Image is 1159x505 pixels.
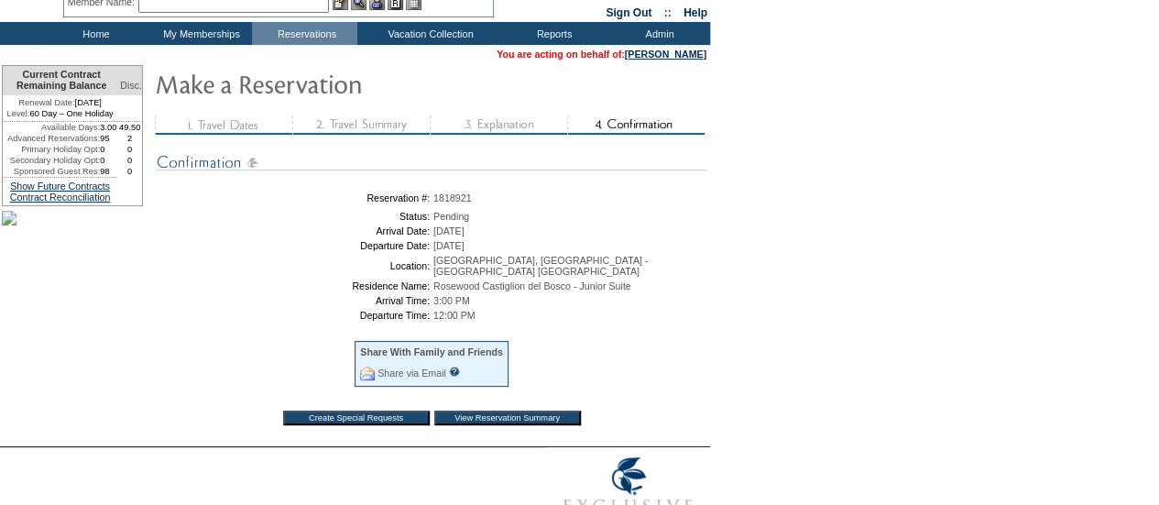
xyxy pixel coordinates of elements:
[100,166,117,177] td: 98
[3,108,117,122] td: 60 Day – One Holiday
[7,108,30,119] span: Level:
[160,280,430,291] td: Residence Name:
[683,6,707,19] a: Help
[160,240,430,251] td: Departure Date:
[3,155,100,166] td: Secondary Holiday Opt:
[120,80,142,91] span: Disc.
[117,155,142,166] td: 0
[625,49,706,60] a: [PERSON_NAME]
[433,280,631,291] span: Rosewood Castiglion del Bosco - Junior Suite
[430,115,567,135] img: step3_state3.gif
[3,66,117,95] td: Current Contract Remaining Balance
[10,192,111,203] a: Contract Reconciliation
[41,22,147,45] td: Home
[100,122,117,133] td: 3.00
[449,367,460,377] input: What is this?
[292,115,430,135] img: step2_state3.gif
[606,6,651,19] a: Sign Out
[377,368,446,379] a: Share via Email
[433,211,469,222] span: Pending
[155,115,292,135] img: step1_state3.gif
[433,295,470,306] span: 3:00 PM
[433,255,648,277] span: [GEOGRAPHIC_DATA], [GEOGRAPHIC_DATA] - [GEOGRAPHIC_DATA] [GEOGRAPHIC_DATA]
[160,295,430,306] td: Arrival Time:
[497,49,706,60] span: You are acting on behalf of:
[2,211,16,225] img: OIAL-Giraffe.jpg
[3,144,100,155] td: Primary Holiday Opt:
[117,144,142,155] td: 0
[283,411,430,425] input: Create Special Requests
[147,22,252,45] td: My Memberships
[605,22,710,45] td: Admin
[100,133,117,144] td: 95
[434,411,581,425] input: View Reservation Summary
[664,6,672,19] span: ::
[499,22,605,45] td: Reports
[117,166,142,177] td: 0
[433,192,472,203] span: 1818921
[117,122,142,133] td: 49.50
[10,181,110,192] a: Show Future Contracts
[100,155,117,166] td: 0
[433,225,465,236] span: [DATE]
[3,133,100,144] td: Advanced Reservations:
[160,211,430,222] td: Status:
[160,192,430,203] td: Reservation #:
[567,115,705,135] img: step4_state2.gif
[360,346,503,357] div: Share With Family and Friends
[160,225,430,236] td: Arrival Date:
[155,65,521,102] img: Make Reservation
[160,310,430,321] td: Departure Time:
[160,255,430,277] td: Location:
[18,97,74,108] span: Renewal Date:
[252,22,357,45] td: Reservations
[357,22,499,45] td: Vacation Collection
[433,240,465,251] span: [DATE]
[100,144,117,155] td: 0
[3,122,100,133] td: Available Days:
[3,166,100,177] td: Sponsored Guest Res:
[117,133,142,144] td: 2
[433,310,476,321] span: 12:00 PM
[3,95,117,108] td: [DATE]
